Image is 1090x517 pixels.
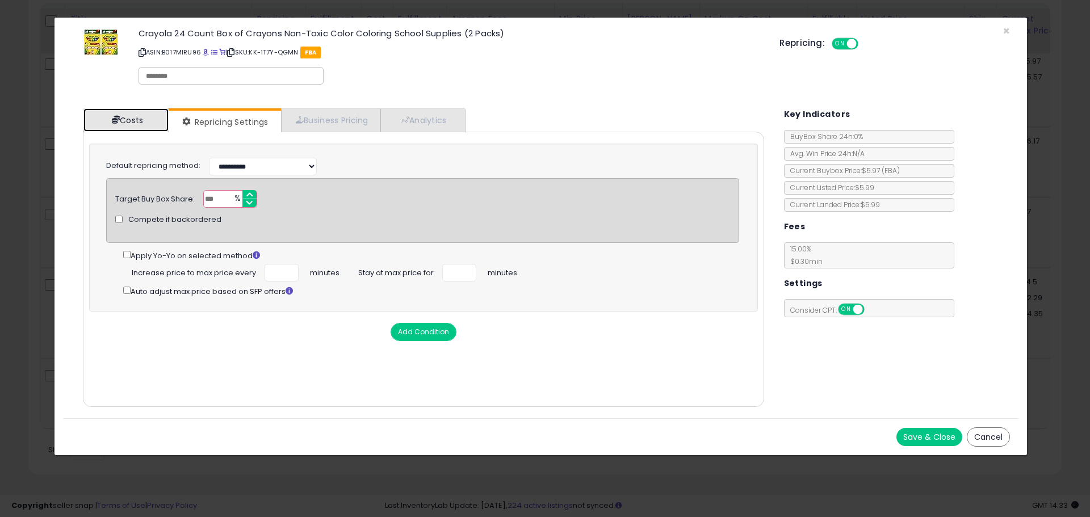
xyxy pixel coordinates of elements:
span: FBA [300,47,321,58]
a: Costs [83,108,169,132]
div: Target Buy Box Share: [115,190,195,205]
span: ON [839,305,853,314]
span: Consider CPT: [785,305,879,315]
div: Auto adjust max price based on SFP offers [123,284,739,297]
span: ( FBA ) [882,166,900,175]
button: Cancel [967,427,1010,447]
h5: Fees [784,220,806,234]
p: ASIN: B017MIRU96 | SKU: KK-1T7Y-QGMN [139,43,762,61]
span: % [228,191,246,208]
span: BuyBox Share 24h: 0% [785,132,863,141]
span: $0.30 min [785,257,823,266]
a: Your listing only [219,48,225,57]
h3: Crayola 24 Count Box of Crayons Non-Toxic Color Coloring School Supplies (2 Packs) [139,29,762,37]
a: BuyBox page [203,48,209,57]
a: Business Pricing [281,108,380,132]
button: Save & Close [896,428,962,446]
span: minutes. [310,264,341,279]
span: 15.00 % [785,244,823,266]
div: Apply Yo-Yo on selected method [123,249,739,262]
a: All offer listings [211,48,217,57]
h5: Repricing: [779,39,825,48]
button: Add Condition [391,323,456,341]
span: Increase price to max price every [132,264,256,279]
span: Current Landed Price: $5.99 [785,200,880,209]
a: Analytics [380,108,464,132]
span: Current Listed Price: $5.99 [785,183,874,192]
a: Repricing Settings [169,111,280,133]
span: Avg. Win Price 24h: N/A [785,149,865,158]
h5: Key Indicators [784,107,850,121]
span: Current Buybox Price: [785,166,900,175]
span: Stay at max price for [358,264,434,279]
span: minutes. [488,264,519,279]
span: OFF [862,305,881,314]
label: Default repricing method: [106,161,200,171]
span: Compete if backordered [128,215,221,225]
span: $5.97 [862,166,900,175]
img: 511CAorJ1JL._SL60_.jpg [84,29,118,56]
span: OFF [857,39,875,49]
span: ON [833,39,847,49]
span: × [1003,23,1010,39]
h5: Settings [784,276,823,291]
